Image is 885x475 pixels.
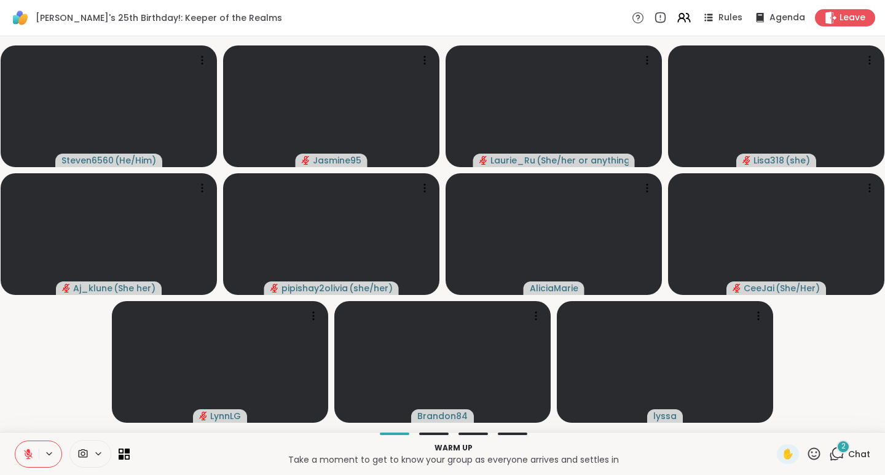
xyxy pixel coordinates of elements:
[137,442,769,453] p: Warm up
[73,282,112,294] span: Aj_klune
[349,282,393,294] span: ( she/her )
[199,412,208,420] span: audio-muted
[840,12,865,24] span: Leave
[653,410,677,422] span: lyssa
[115,154,156,167] span: ( He/Him )
[848,448,870,460] span: Chat
[36,12,282,24] span: [PERSON_NAME]'s 25th Birthday!: Keeper of the Realms
[530,282,578,294] span: AliciaMarie
[769,12,805,24] span: Agenda
[537,154,629,167] span: ( She/her or anything else )
[61,154,114,167] span: Steven6560
[841,441,846,452] span: 2
[313,154,361,167] span: Jasmine95
[742,156,751,165] span: audio-muted
[753,154,784,167] span: Lisa318
[137,453,769,466] p: Take a moment to get to know your group as everyone arrives and settles in
[733,284,741,292] span: audio-muted
[417,410,468,422] span: Brandon84
[718,12,742,24] span: Rules
[479,156,488,165] span: audio-muted
[210,410,241,422] span: LynnLG
[490,154,535,167] span: Laurie_Ru
[270,284,279,292] span: audio-muted
[785,154,810,167] span: ( she )
[281,282,348,294] span: pipishay2olivia
[776,282,820,294] span: ( She/Her )
[10,7,31,28] img: ShareWell Logomark
[782,447,794,461] span: ✋
[302,156,310,165] span: audio-muted
[744,282,774,294] span: CeeJai
[62,284,71,292] span: audio-muted
[114,282,155,294] span: ( She her )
